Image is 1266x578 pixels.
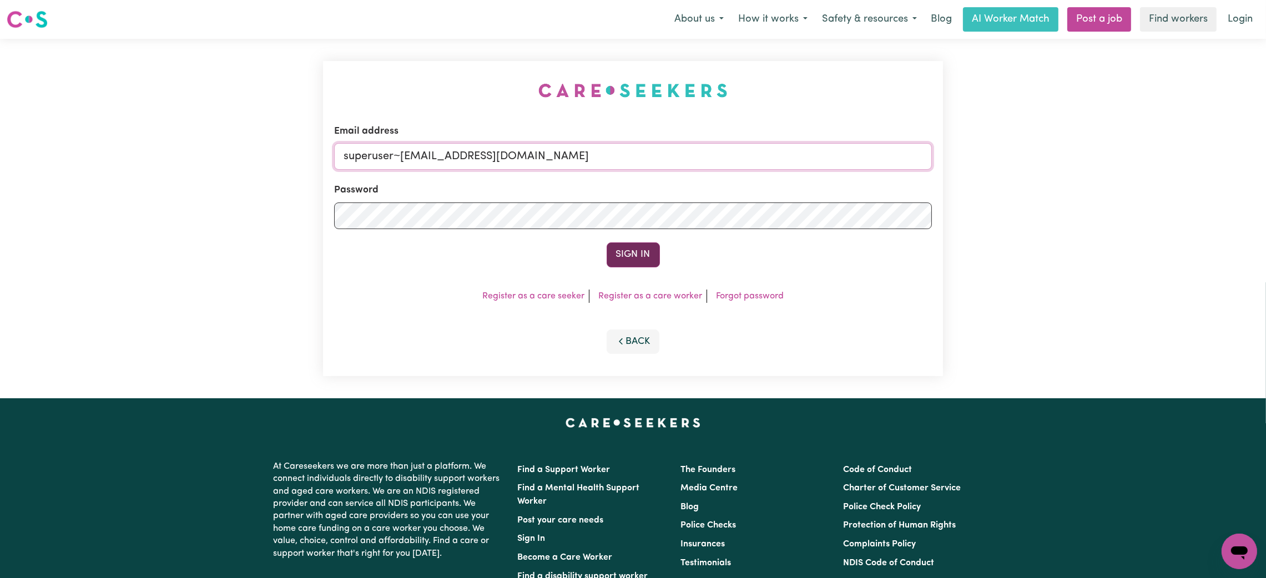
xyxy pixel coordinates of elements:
[843,465,912,474] a: Code of Conduct
[1221,7,1259,32] a: Login
[518,516,604,525] a: Post your care needs
[518,553,613,562] a: Become a Care Worker
[843,559,934,567] a: NDIS Code of Conduct
[680,503,699,511] a: Blog
[607,329,660,354] button: Back
[566,418,700,427] a: Careseekers home page
[334,183,379,197] label: Password
[1067,7,1131,32] a: Post a job
[843,484,961,493] a: Charter of Customer Service
[518,534,546,543] a: Sign In
[7,7,48,32] a: Careseekers logo
[1140,7,1217,32] a: Find workers
[680,559,731,567] a: Testimonials
[482,292,584,301] a: Register as a care seeker
[334,143,932,170] input: Email address
[667,8,731,31] button: About us
[843,540,916,549] a: Complaints Policy
[716,292,784,301] a: Forgot password
[924,7,959,32] a: Blog
[843,503,921,511] a: Police Check Policy
[843,521,956,530] a: Protection of Human Rights
[598,292,702,301] a: Register as a care worker
[680,521,736,530] a: Police Checks
[274,456,505,564] p: At Careseekers we are more than just a platform. We connect individuals directly to disability su...
[963,7,1058,32] a: AI Worker Match
[680,540,725,549] a: Insurances
[680,484,738,493] a: Media Centre
[518,484,640,506] a: Find a Mental Health Support Worker
[607,242,660,267] button: Sign In
[7,9,48,29] img: Careseekers logo
[680,465,735,474] a: The Founders
[518,465,611,474] a: Find a Support Worker
[815,8,924,31] button: Safety & resources
[1222,534,1257,569] iframe: Button to launch messaging window, conversation in progress
[731,8,815,31] button: How it works
[334,124,399,139] label: Email address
